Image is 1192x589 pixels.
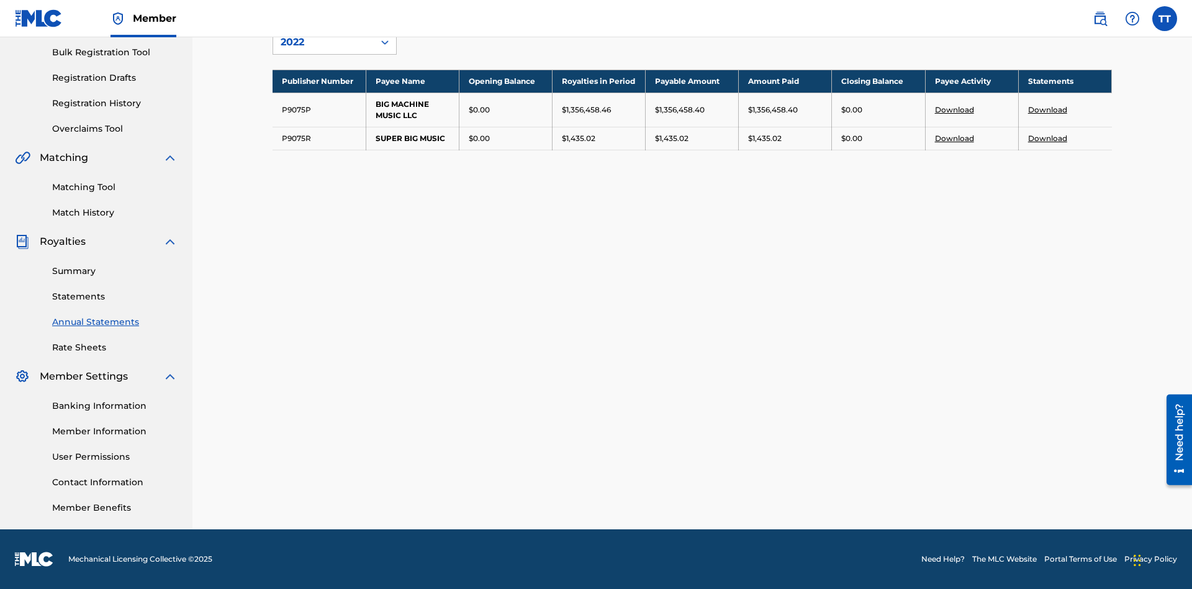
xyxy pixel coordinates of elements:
img: Matching [15,150,30,165]
a: Download [1028,105,1067,114]
img: Top Rightsholder [111,11,125,26]
a: Annual Statements [52,316,178,329]
p: $1,435.02 [655,133,689,144]
a: Summary [52,265,178,278]
a: Public Search [1088,6,1113,31]
td: P9075R [273,127,366,150]
span: Mechanical Licensing Collective © 2025 [68,554,212,565]
img: MLC Logo [15,9,63,27]
a: Member Information [52,425,178,438]
a: Bulk Registration Tool [52,46,178,59]
td: BIG MACHINE MUSIC LLC [366,93,459,127]
span: Member [133,11,176,25]
p: $0.00 [841,104,862,116]
p: $1,356,458.40 [748,104,798,116]
a: Download [1028,134,1067,143]
a: Banking Information [52,400,178,413]
a: Download [935,134,974,143]
p: $1,356,458.40 [655,104,705,116]
img: help [1125,11,1140,26]
a: Contact Information [52,476,178,489]
a: Need Help? [921,554,965,565]
a: Statements [52,290,178,303]
th: Statements [1018,70,1111,93]
iframe: Chat Widget [1130,529,1192,589]
span: Royalties [40,234,86,249]
img: Royalties [15,234,30,249]
img: expand [163,150,178,165]
p: $1,435.02 [562,133,595,144]
p: $0.00 [469,133,490,144]
img: Member Settings [15,369,30,384]
img: expand [163,234,178,249]
th: Opening Balance [459,70,552,93]
img: logo [15,552,53,567]
a: User Permissions [52,450,178,463]
th: Amount Paid [739,70,832,93]
a: Registration Drafts [52,71,178,84]
a: Download [935,105,974,114]
img: search [1093,11,1108,26]
img: expand [163,369,178,384]
th: Payee Name [366,70,459,93]
p: $0.00 [469,104,490,116]
a: Privacy Policy [1124,554,1177,565]
a: Matching Tool [52,181,178,194]
th: Payable Amount [646,70,739,93]
th: Publisher Number [273,70,366,93]
a: Rate Sheets [52,341,178,354]
iframe: Resource Center [1157,390,1192,491]
td: SUPER BIG MUSIC [366,127,459,150]
p: $1,435.02 [748,133,782,144]
a: Registration History [52,97,178,110]
td: P9075P [273,93,366,127]
th: Closing Balance [832,70,925,93]
span: Member Settings [40,369,128,384]
span: Matching [40,150,88,165]
div: 2022 [281,35,366,50]
th: Payee Activity [925,70,1018,93]
a: Member Benefits [52,501,178,514]
p: $0.00 [841,133,862,144]
a: Portal Terms of Use [1044,554,1117,565]
div: Drag [1134,542,1141,579]
p: $1,356,458.46 [562,104,611,116]
th: Royalties in Period [552,70,645,93]
div: User Menu [1152,6,1177,31]
a: Overclaims Tool [52,122,178,135]
div: Help [1120,6,1145,31]
a: Match History [52,206,178,219]
a: The MLC Website [972,554,1037,565]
